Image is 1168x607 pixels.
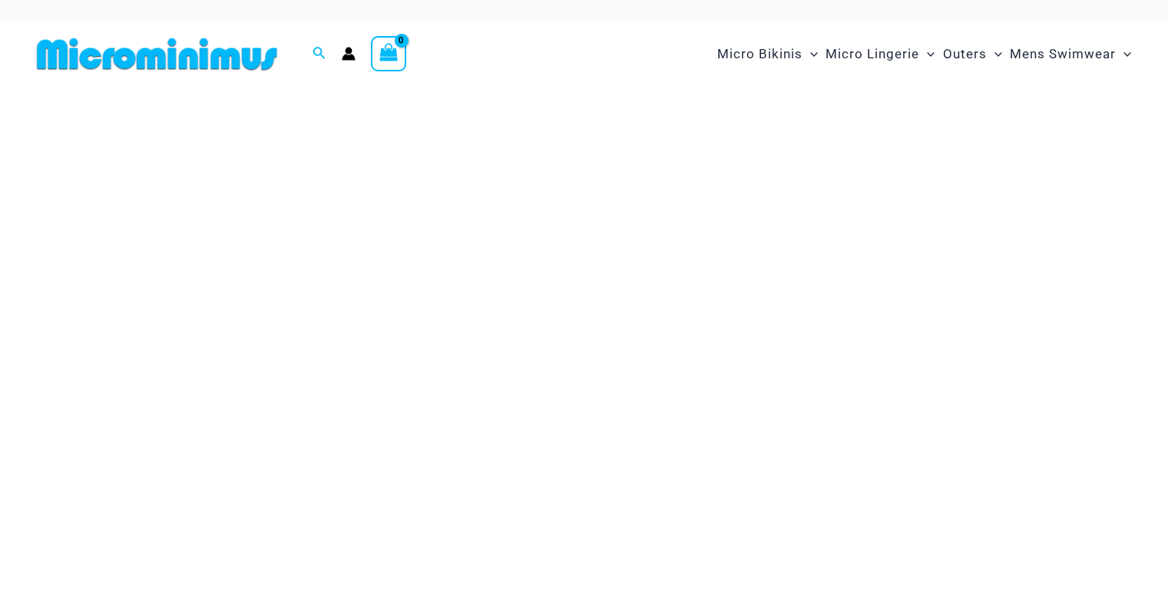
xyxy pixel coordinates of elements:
[1010,35,1116,74] span: Mens Swimwear
[943,35,987,74] span: Outers
[1116,35,1131,74] span: Menu Toggle
[919,35,935,74] span: Menu Toggle
[711,28,1137,80] nav: Site Navigation
[939,31,1006,78] a: OutersMenu ToggleMenu Toggle
[987,35,1002,74] span: Menu Toggle
[717,35,802,74] span: Micro Bikinis
[371,36,406,71] a: View Shopping Cart, empty
[1006,31,1135,78] a: Mens SwimwearMenu ToggleMenu Toggle
[313,45,326,64] a: Search icon link
[826,35,919,74] span: Micro Lingerie
[342,47,356,61] a: Account icon link
[713,31,822,78] a: Micro BikinisMenu ToggleMenu Toggle
[822,31,938,78] a: Micro LingerieMenu ToggleMenu Toggle
[802,35,818,74] span: Menu Toggle
[31,37,283,71] img: MM SHOP LOGO FLAT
